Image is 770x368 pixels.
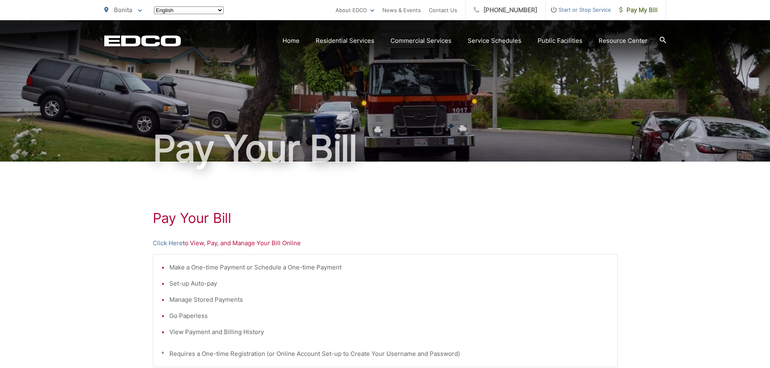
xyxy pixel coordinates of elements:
[382,5,421,15] a: News & Events
[169,263,609,272] li: Make a One-time Payment or Schedule a One-time Payment
[599,36,648,46] a: Resource Center
[169,295,609,305] li: Manage Stored Payments
[169,279,609,288] li: Set-up Auto-pay
[390,36,451,46] a: Commercial Services
[104,35,181,46] a: EDCD logo. Return to the homepage.
[153,210,618,226] h1: Pay Your Bill
[104,128,666,169] h1: Pay Your Bill
[161,349,609,359] p: * Requires a One-time Registration (or Online Account Set-up to Create Your Username and Password)
[619,5,658,15] span: Pay My Bill
[335,5,374,15] a: About EDCO
[538,36,582,46] a: Public Facilities
[153,238,618,248] p: to View, Pay, and Manage Your Bill Online
[154,6,224,14] select: Select a language
[169,311,609,321] li: Go Paperless
[169,327,609,337] li: View Payment and Billing History
[283,36,300,46] a: Home
[114,6,132,14] span: Bonita
[468,36,521,46] a: Service Schedules
[153,238,183,248] a: Click Here
[316,36,374,46] a: Residential Services
[429,5,457,15] a: Contact Us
